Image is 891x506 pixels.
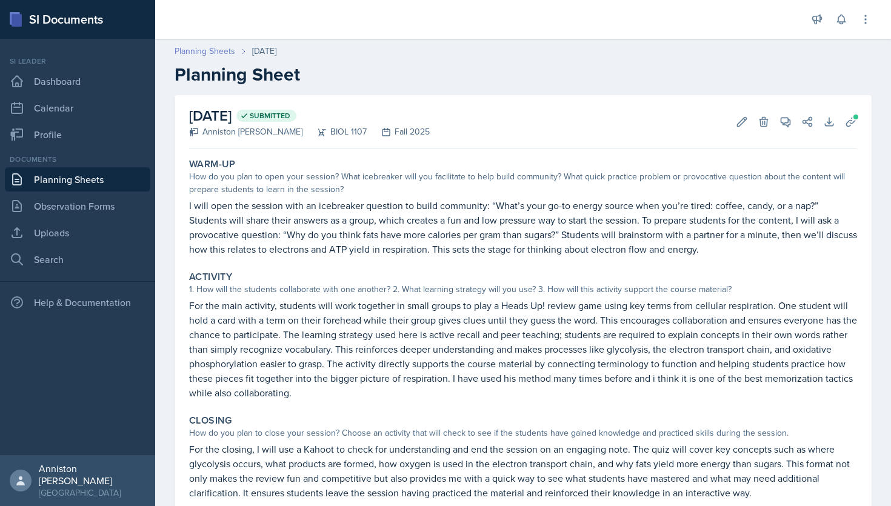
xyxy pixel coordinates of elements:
h2: [DATE] [189,105,430,127]
a: Calendar [5,96,150,120]
div: Fall 2025 [367,125,430,138]
span: Submitted [250,111,290,121]
p: I will open the session with an icebreaker question to build community: “What’s your go-to energy... [189,198,857,256]
label: Warm-Up [189,158,236,170]
div: [GEOGRAPHIC_DATA] [39,487,145,499]
div: Help & Documentation [5,290,150,315]
a: Planning Sheets [175,45,235,58]
a: Planning Sheets [5,167,150,191]
p: For the main activity, students will work together in small groups to play a Heads Up! review gam... [189,298,857,400]
a: Observation Forms [5,194,150,218]
div: How do you plan to close your session? Choose an activity that will check to see if the students ... [189,427,857,439]
div: Si leader [5,56,150,67]
label: Closing [189,414,232,427]
a: Search [5,247,150,271]
div: Anniston [PERSON_NAME] [189,125,302,138]
h2: Planning Sheet [175,64,872,85]
div: BIOL 1107 [302,125,367,138]
div: 1. How will the students collaborate with one another? 2. What learning strategy will you use? 3.... [189,283,857,296]
a: Dashboard [5,69,150,93]
label: Activity [189,271,232,283]
div: Anniston [PERSON_NAME] [39,462,145,487]
div: Documents [5,154,150,165]
div: [DATE] [252,45,276,58]
a: Uploads [5,221,150,245]
p: For the closing, I will use a Kahoot to check for understanding and end the session on an engagin... [189,442,857,500]
a: Profile [5,122,150,147]
div: How do you plan to open your session? What icebreaker will you facilitate to help build community... [189,170,857,196]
